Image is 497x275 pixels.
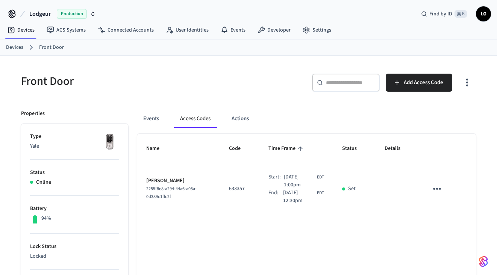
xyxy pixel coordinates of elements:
a: Front Door [39,44,64,51]
div: Find by ID⌘ K [415,7,473,21]
span: Add Access Code [404,78,443,88]
div: End: [268,189,283,205]
p: Battery [30,205,119,213]
h5: Front Door [21,74,244,89]
span: Production [57,9,87,19]
a: Developer [252,23,297,37]
p: Online [36,178,51,186]
p: [PERSON_NAME] [146,177,211,185]
p: 94% [41,215,51,222]
button: Actions [226,110,255,128]
span: ⌘ K [455,10,467,18]
p: Type [30,133,119,141]
span: Details [385,143,410,154]
p: Set [348,185,356,193]
div: ant example [137,110,476,128]
a: Connected Accounts [92,23,160,37]
span: Code [229,143,250,154]
p: Status [30,169,119,177]
p: Properties [21,110,45,118]
div: America/New_York [283,189,324,205]
span: Status [342,143,367,154]
span: Find by ID [429,10,452,18]
a: Devices [2,23,41,37]
button: LG [476,6,491,21]
span: EDT [317,190,324,196]
table: sticky table [137,134,476,214]
p: Locked [30,252,119,260]
img: Yale Assure Touchscreen Wifi Smart Lock, Satin Nickel, Front [100,133,119,151]
a: Settings [297,23,337,37]
span: Name [146,143,169,154]
a: Devices [6,44,23,51]
button: Events [137,110,165,128]
p: Lock Status [30,243,119,251]
span: 2255f8e8-a294-44a6-a05a-0d389c1ffc2f [146,186,197,200]
img: SeamLogoGradient.69752ec5.svg [479,255,488,267]
span: EDT [317,174,324,181]
p: 633357 [229,185,250,193]
a: Events [215,23,252,37]
span: Time Frame [268,143,305,154]
a: ACS Systems [41,23,92,37]
span: [DATE] 1:00pm [284,173,315,189]
a: User Identities [160,23,215,37]
span: Lodgeur [29,9,51,18]
button: Add Access Code [386,74,452,92]
span: LG [477,7,490,21]
button: Access Codes [174,110,217,128]
div: America/New_York [284,173,324,189]
p: Yale [30,142,119,150]
span: [DATE] 12:30pm [283,189,315,205]
div: Start: [268,173,284,189]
